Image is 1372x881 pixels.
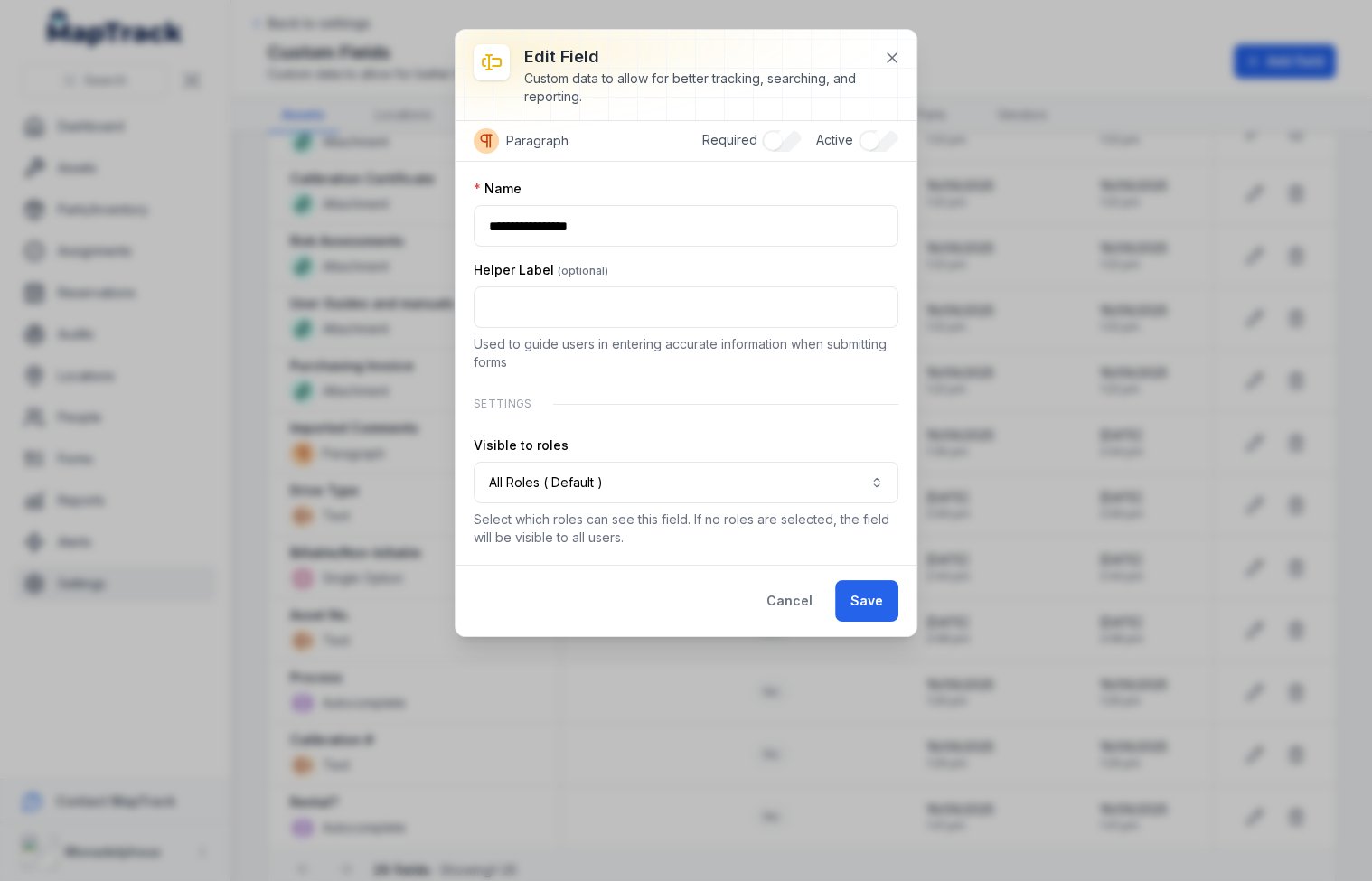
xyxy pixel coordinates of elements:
p: Used to guide users in entering accurate information when submitting forms [474,335,898,371]
span: Active [816,132,853,147]
input: :rm6:-form-item-label [474,205,898,247]
label: Name [474,180,522,198]
p: Select which roles can see this field. If no roles are selected, the field will be visible to all... [474,511,898,547]
label: Helper Label [474,261,608,279]
button: Save [835,580,898,622]
span: Paragraph [506,132,569,150]
h3: Edit field [524,44,869,70]
button: All Roles ( Default ) [474,462,898,503]
button: Cancel [751,580,828,622]
span: Required [701,132,756,147]
input: :rm7:-form-item-label [474,286,898,328]
div: Settings [474,386,898,422]
div: Custom data to allow for better tracking, searching, and reporting. [524,70,869,106]
label: Visible to roles [474,436,569,455]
